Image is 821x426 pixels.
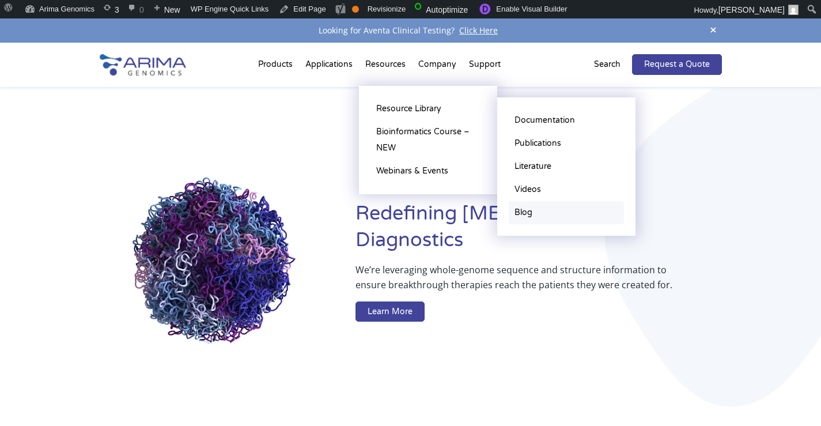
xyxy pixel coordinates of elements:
[455,25,502,36] a: Click Here
[718,5,785,14] span: [PERSON_NAME]
[509,109,624,132] a: Documentation
[100,54,186,76] img: Arima-Genomics-logo
[632,54,722,75] a: Request a Quote
[509,178,624,201] a: Videos
[370,97,486,120] a: Resource Library
[355,201,721,262] h1: Redefining [MEDICAL_DATA] Diagnostics
[509,201,624,224] a: Blog
[509,155,624,178] a: Literature
[355,262,675,301] p: We’re leveraging whole-genome sequence and structure information to ensure breakthrough therapies...
[352,6,359,13] div: OK
[594,57,621,72] p: Search
[355,301,425,322] a: Learn More
[370,120,486,160] a: Bioinformatics Course – NEW
[509,132,624,155] a: Publications
[100,23,722,38] div: Looking for Aventa Clinical Testing?
[370,160,486,183] a: Webinars & Events
[763,371,821,426] iframe: Chat Widget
